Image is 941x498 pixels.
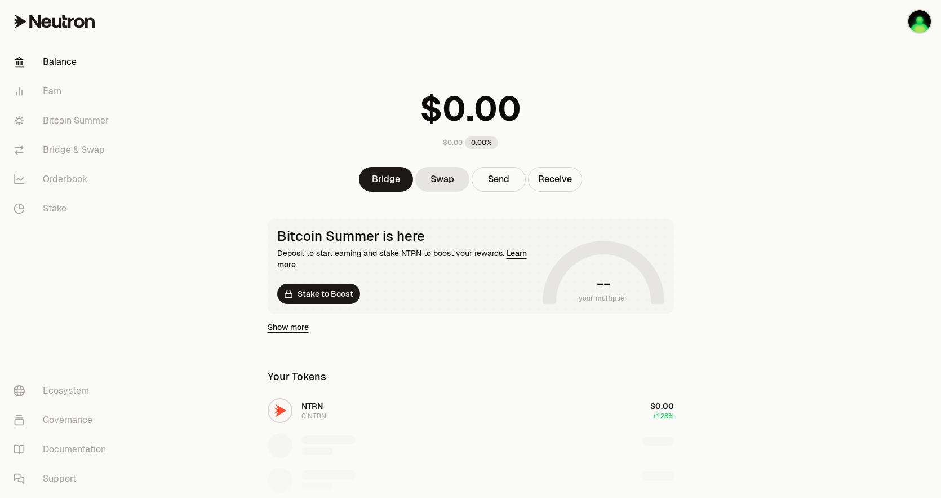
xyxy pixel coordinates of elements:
h1: -- [597,275,610,293]
a: Governance [5,406,122,435]
a: Balance [5,47,122,77]
img: BFB [908,10,931,33]
div: $0.00 [443,138,463,147]
a: Stake [5,194,122,223]
a: Ecosystem [5,376,122,406]
a: Documentation [5,435,122,464]
a: Bitcoin Summer [5,106,122,135]
a: Stake to Boost [277,284,360,304]
div: Deposit to start earning and stake NTRN to boost your rewards. [277,248,538,270]
button: Send [472,167,526,192]
a: Bridge [359,167,413,192]
div: Bitcoin Summer is here [277,228,538,244]
a: Swap [415,167,469,192]
div: 0.00% [465,136,498,149]
a: Support [5,464,122,493]
a: Orderbook [5,165,122,194]
div: Your Tokens [268,369,326,385]
a: Show more [268,321,309,333]
span: your multiplier [579,293,628,304]
button: Receive [528,167,582,192]
a: Earn [5,77,122,106]
a: Bridge & Swap [5,135,122,165]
